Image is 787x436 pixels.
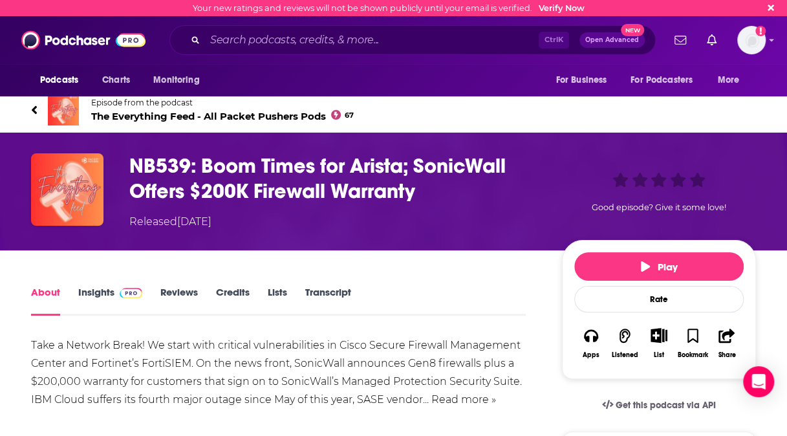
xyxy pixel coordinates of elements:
button: Listened [608,320,641,367]
a: Verify Now [539,3,585,13]
a: Reviews [160,286,198,316]
div: Show More ButtonList [642,320,676,367]
a: Charts [94,68,138,93]
a: About [31,286,60,316]
div: Apps [583,351,599,359]
button: Apps [574,320,608,367]
span: 67 [345,113,354,118]
a: Lists [268,286,287,316]
img: Podchaser Pro [120,288,142,298]
div: Share [718,351,735,359]
input: Search podcasts, credits, & more... [205,30,539,50]
span: Podcasts [40,71,78,89]
a: Get this podcast via API [592,389,726,421]
span: New [621,24,644,36]
div: List [654,351,664,359]
div: Search podcasts, credits, & more... [169,25,656,55]
button: open menu [622,68,711,93]
span: Good episode? Give it some love! [592,202,726,212]
span: Play [641,261,678,273]
span: For Podcasters [631,71,693,89]
a: Transcript [305,286,351,316]
img: The Everything Feed - All Packet Pushers Pods [48,94,79,125]
button: open menu [144,68,216,93]
button: Show profile menu [737,26,766,54]
img: NB539: Boom Times for Arista; SonicWall Offers $200K Firewall Warranty [31,153,103,226]
span: Logged in as Alexish212 [737,26,766,54]
button: open menu [546,68,623,93]
button: Share [710,320,744,367]
button: Open AdvancedNew [579,32,645,48]
button: Bookmark [676,320,709,367]
span: Open Advanced [585,37,639,43]
div: Bookmark [678,351,708,359]
div: Released [DATE] [129,214,211,230]
button: open menu [31,68,95,93]
div: Open Intercom Messenger [743,366,774,397]
div: Your new ratings and reviews will not be shown publicly until your email is verified. [193,3,585,13]
span: Ctrl K [539,32,569,49]
a: Show notifications dropdown [702,29,722,51]
a: InsightsPodchaser Pro [78,286,142,316]
a: The Everything Feed - All Packet Pushers PodsEpisode from the podcastThe Everything Feed - All Pa... [31,94,394,125]
button: open menu [709,68,756,93]
span: The Everything Feed - All Packet Pushers Pods [91,110,354,122]
button: Show More Button [645,328,672,342]
img: Podchaser - Follow, Share and Rate Podcasts [21,28,146,52]
a: Show notifications dropdown [669,29,691,51]
h1: NB539: Boom Times for Arista; SonicWall Offers $200K Firewall Warranty [129,153,541,204]
button: Play [574,252,744,281]
div: Listened [612,351,638,359]
a: ... Read more » [423,393,496,406]
span: For Business [555,71,607,89]
a: Credits [216,286,250,316]
svg: Email not verified [755,26,766,36]
span: Charts [102,71,130,89]
span: Get this podcast via API [616,400,716,411]
span: Monitoring [153,71,199,89]
span: Episode from the podcast [91,98,354,107]
span: More [718,71,740,89]
div: Rate [574,286,744,312]
img: User Profile [737,26,766,54]
div: Take a Network Break! We start with critical vulnerabilities in Cisco Secure Firewall Management ... [31,336,526,409]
